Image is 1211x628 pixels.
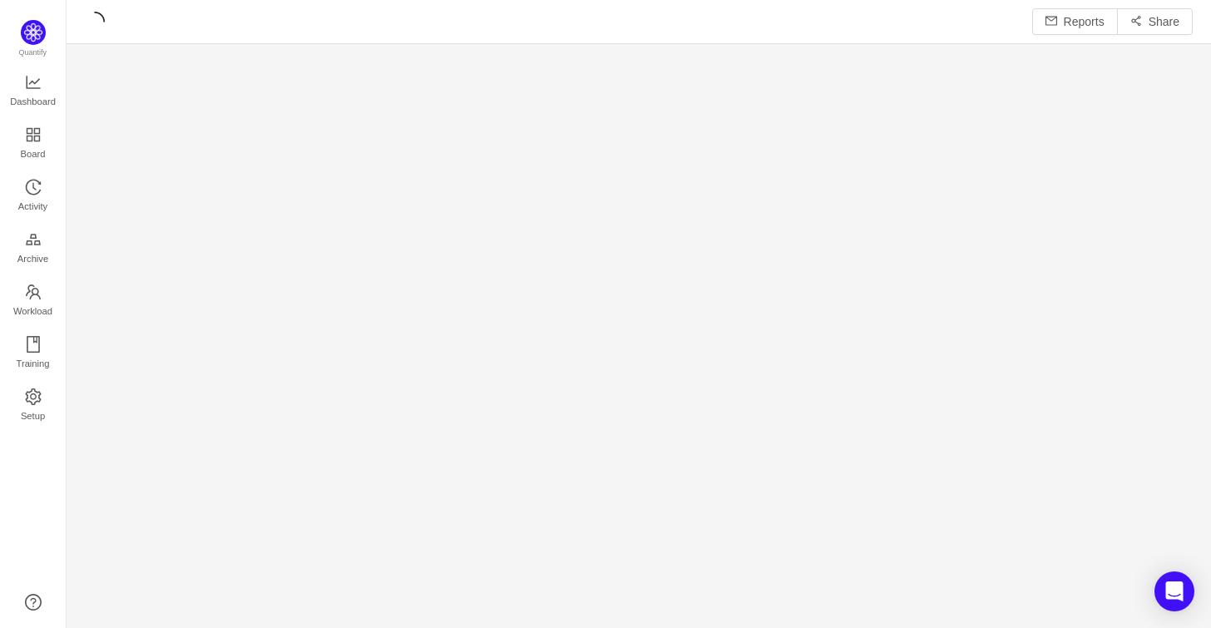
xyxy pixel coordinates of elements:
[25,232,42,265] a: Archive
[19,48,47,57] span: Quantify
[21,399,45,433] span: Setup
[25,594,42,611] a: icon: question-circle
[85,12,105,32] i: icon: loading
[18,190,47,223] span: Activity
[25,284,42,318] a: Workload
[25,126,42,143] i: icon: appstore
[25,388,42,405] i: icon: setting
[1154,571,1194,611] div: Open Intercom Messenger
[25,179,42,195] i: icon: history
[25,336,42,353] i: icon: book
[25,74,42,91] i: icon: line-chart
[1032,8,1118,35] button: icon: mailReports
[25,337,42,370] a: Training
[17,242,48,275] span: Archive
[13,294,52,328] span: Workload
[16,347,49,380] span: Training
[1117,8,1193,35] button: icon: share-altShare
[21,20,46,45] img: Quantify
[21,137,46,171] span: Board
[25,389,42,423] a: Setup
[25,127,42,161] a: Board
[25,284,42,300] i: icon: team
[25,231,42,248] i: icon: gold
[10,85,56,118] span: Dashboard
[25,180,42,213] a: Activity
[25,75,42,108] a: Dashboard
